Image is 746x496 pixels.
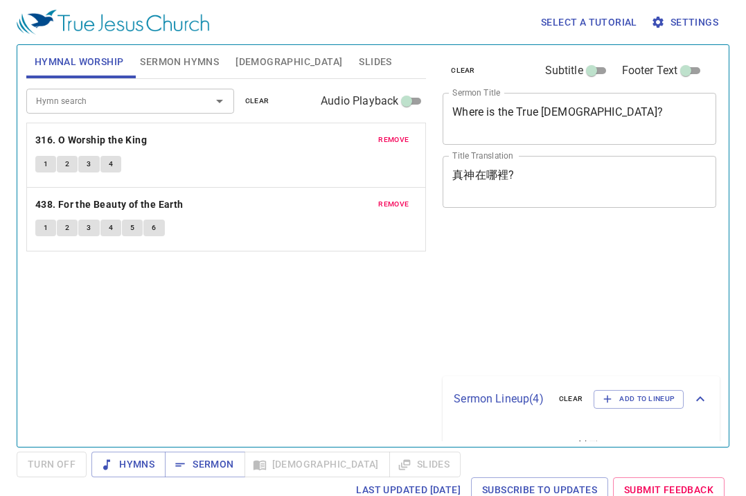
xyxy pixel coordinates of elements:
span: 1 [44,158,48,170]
button: remove [370,132,417,148]
span: Footer Text [622,62,678,79]
button: 4 [100,220,121,236]
span: Subtitle [545,62,583,79]
span: 5 [130,222,134,234]
textarea: Where is the True [DEMOGRAPHIC_DATA]? [452,105,707,132]
div: Sermon Lineup(4)clearAdd to Lineup [443,376,720,422]
span: Slides [359,53,391,71]
span: Sermon [176,456,233,473]
span: [DEMOGRAPHIC_DATA] [236,53,342,71]
textarea: 真神在哪裡? [452,168,707,195]
span: Add to Lineup [603,393,675,405]
span: 2 [65,158,69,170]
button: remove [370,196,417,213]
span: 4 [109,222,113,234]
span: clear [559,393,583,405]
span: 2 [65,222,69,234]
span: Sermon Hymns [140,53,219,71]
button: 316. O Worship the King [35,132,150,149]
span: clear [451,64,475,77]
span: Settings [654,14,718,31]
span: clear [245,95,269,107]
b: 316. O Worship the King [35,132,147,149]
span: Select a tutorial [541,14,637,31]
button: clear [237,93,278,109]
button: Hymns [91,452,166,477]
button: clear [443,62,483,79]
b: 438. For the Beauty of the Earth [35,196,184,213]
span: Hymnal Worship 詩歌崇拜 [492,438,609,471]
span: 1 [44,222,48,234]
button: 1 [35,156,56,172]
span: 6 [152,222,156,234]
img: True Jesus Church [17,10,209,35]
span: 3 [87,158,91,170]
button: 1 [35,220,56,236]
iframe: from-child [437,222,663,371]
button: 2 [57,156,78,172]
button: 3 [78,156,99,172]
span: remove [378,198,409,211]
button: 3 [78,220,99,236]
button: Select a tutorial [535,10,643,35]
button: 5 [122,220,143,236]
button: Add to Lineup [594,390,684,408]
button: 4 [100,156,121,172]
button: 6 [143,220,164,236]
span: 3 [87,222,91,234]
button: Sermon [165,452,245,477]
button: 438. For the Beauty of the Earth [35,196,186,213]
button: Settings [648,10,724,35]
span: Hymns [103,456,154,473]
span: Hymnal Worship [35,53,124,71]
button: clear [551,391,592,407]
p: Sermon Lineup ( 4 ) [454,391,548,407]
span: 4 [109,158,113,170]
span: Audio Playback [321,93,398,109]
button: Open [210,91,229,111]
span: remove [378,134,409,146]
button: 2 [57,220,78,236]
